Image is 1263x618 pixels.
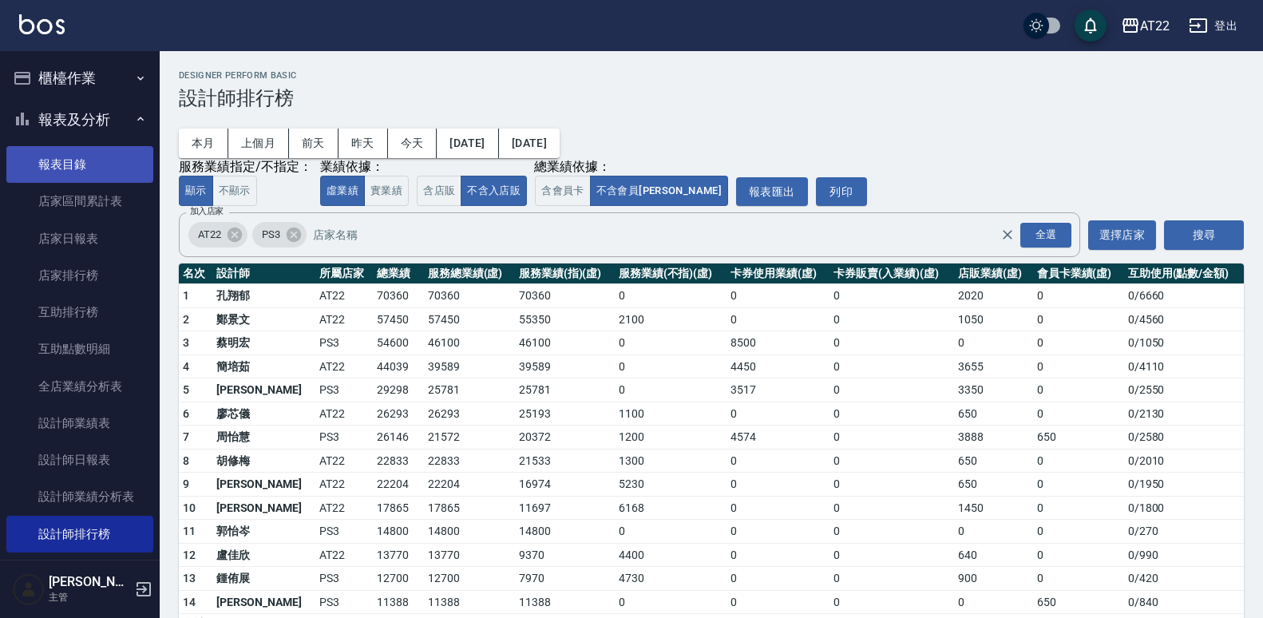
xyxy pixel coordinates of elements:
td: 1450 [954,496,1033,520]
td: 4400 [615,543,727,567]
td: 13770 [424,543,515,567]
td: 39589 [515,355,615,378]
button: [DATE] [437,129,498,158]
td: 0 [829,449,954,473]
td: 70360 [515,284,615,308]
td: 0 [727,520,829,544]
img: Logo [19,14,65,34]
td: 0 [615,590,727,614]
td: 6168 [615,496,727,520]
td: 26146 [373,426,424,450]
button: Clear [996,224,1019,246]
td: 25781 [424,378,515,402]
td: 0 [1033,284,1124,308]
td: 0 [1033,402,1124,426]
a: 設計師業績分析表 [6,478,153,515]
span: 2 [183,313,189,326]
td: 0 / 1950 [1124,473,1244,497]
td: 650 [954,473,1033,497]
span: 3 [183,336,189,349]
button: 不顯示 [212,176,257,207]
td: 12700 [424,567,515,591]
button: 櫃檯作業 [6,57,153,99]
td: 4450 [727,355,829,378]
td: 3517 [727,378,829,402]
span: 5 [183,383,189,396]
td: 11388 [373,590,424,614]
td: 鍾侑展 [212,567,315,591]
td: 0 [1033,567,1124,591]
td: [PERSON_NAME] [212,473,315,497]
th: 會員卡業績(虛) [1033,263,1124,284]
a: 報表目錄 [6,146,153,183]
td: 57450 [424,307,515,331]
td: 0 [954,331,1033,355]
td: 1200 [615,426,727,450]
td: PS3 [315,567,373,591]
a: 互助排行榜 [6,294,153,331]
h3: 設計師排行榜 [179,87,1244,109]
span: 14 [183,596,196,608]
td: AT22 [315,496,373,520]
td: 0 / 2010 [1124,449,1244,473]
td: 0 [829,496,954,520]
td: AT22 [315,402,373,426]
td: 0 [829,284,954,308]
td: 0 [829,331,954,355]
td: [PERSON_NAME] [212,378,315,402]
td: 4730 [615,567,727,591]
td: 0 [1033,473,1124,497]
button: 含店販 [417,176,461,207]
button: Open [1017,220,1075,251]
td: 0 [829,426,954,450]
div: 全選 [1020,223,1071,248]
td: 0 [615,378,727,402]
button: 實業績 [364,176,409,207]
button: 不含入店販 [461,176,527,207]
td: 0 [727,449,829,473]
button: [DATE] [499,129,560,158]
td: 蔡明宏 [212,331,315,355]
span: 12 [183,549,196,561]
td: 8500 [727,331,829,355]
td: 22204 [424,473,515,497]
td: 0 [1033,496,1124,520]
button: 本月 [179,129,228,158]
a: 互助點數明細 [6,331,153,367]
td: 25193 [515,402,615,426]
a: 設計師日報表 [6,442,153,478]
input: 店家名稱 [309,221,1028,249]
span: PS3 [252,227,290,243]
th: 服務業績(指)(虛) [515,263,615,284]
td: 3888 [954,426,1033,450]
td: 20372 [515,426,615,450]
span: 1 [183,289,189,302]
td: AT22 [315,355,373,378]
button: 不含會員[PERSON_NAME] [590,176,728,207]
td: 21533 [515,449,615,473]
h5: [PERSON_NAME] [49,574,130,590]
img: Person [13,573,45,605]
td: 2100 [615,307,727,331]
td: 4574 [727,426,829,450]
th: 總業績 [373,263,424,284]
td: 0 [1033,307,1124,331]
td: 0 / 840 [1124,590,1244,614]
h2: Designer Perform Basic [179,70,1244,81]
th: 卡券販賣(入業績)(虛) [829,263,954,284]
td: 650 [954,402,1033,426]
span: AT22 [188,227,231,243]
button: 上個月 [228,129,289,158]
td: 70360 [424,284,515,308]
td: PS3 [315,378,373,402]
p: 主管 [49,590,130,604]
a: 設計師業績表 [6,405,153,442]
th: 卡券使用業績(虛) [727,263,829,284]
td: 12700 [373,567,424,591]
td: PS3 [315,426,373,450]
td: 0 / 270 [1124,520,1244,544]
label: 加入店家 [190,205,224,217]
td: 0 [829,590,954,614]
a: 設計師排行榜 [6,516,153,553]
td: 0 [727,473,829,497]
